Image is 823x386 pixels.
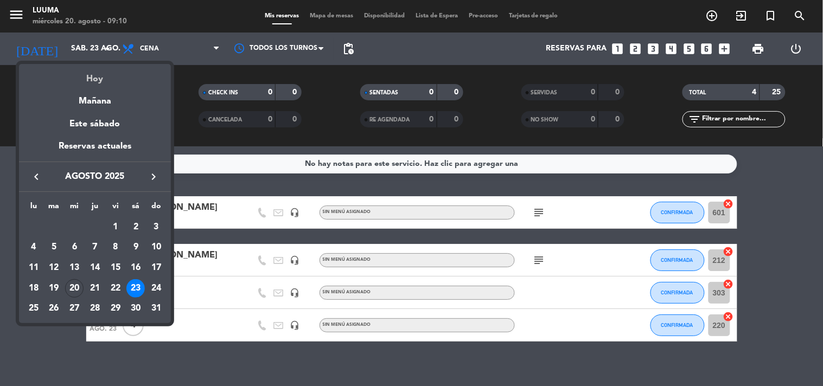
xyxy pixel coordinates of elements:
td: 22 de agosto de 2025 [105,278,126,299]
td: 29 de agosto de 2025 [105,298,126,319]
td: 31 de agosto de 2025 [146,298,167,319]
td: 27 de agosto de 2025 [64,298,85,319]
div: 30 [126,299,145,318]
div: 2 [126,218,145,236]
th: domingo [146,200,167,217]
td: 10 de agosto de 2025 [146,237,167,258]
div: 5 [45,238,63,256]
div: Este sábado [19,109,171,139]
i: keyboard_arrow_right [147,170,160,183]
div: 1 [106,218,125,236]
th: martes [44,200,65,217]
td: 30 de agosto de 2025 [126,298,146,319]
div: 28 [86,299,104,318]
div: 26 [45,299,63,318]
td: 23 de agosto de 2025 [126,278,146,299]
td: AGO. [23,217,105,237]
td: 7 de agosto de 2025 [85,237,105,258]
td: 14 de agosto de 2025 [85,258,105,278]
td: 20 de agosto de 2025 [64,278,85,299]
td: 21 de agosto de 2025 [85,278,105,299]
td: 6 de agosto de 2025 [64,237,85,258]
button: keyboard_arrow_right [144,170,163,184]
td: 25 de agosto de 2025 [23,298,44,319]
div: 21 [86,279,104,298]
div: 4 [24,238,43,256]
div: 23 [126,279,145,298]
span: agosto 2025 [46,170,144,184]
td: 4 de agosto de 2025 [23,237,44,258]
td: 26 de agosto de 2025 [44,298,65,319]
div: 10 [147,238,165,256]
div: Reservas actuales [19,139,171,162]
th: viernes [105,200,126,217]
th: jueves [85,200,105,217]
th: lunes [23,200,44,217]
td: 24 de agosto de 2025 [146,278,167,299]
td: 28 de agosto de 2025 [85,298,105,319]
th: miércoles [64,200,85,217]
td: 13 de agosto de 2025 [64,258,85,278]
button: keyboard_arrow_left [27,170,46,184]
div: 8 [106,238,125,256]
div: 7 [86,238,104,256]
td: 5 de agosto de 2025 [44,237,65,258]
div: 17 [147,259,165,277]
td: 2 de agosto de 2025 [126,217,146,237]
td: 9 de agosto de 2025 [126,237,146,258]
div: Hoy [19,64,171,86]
div: 29 [106,299,125,318]
td: 11 de agosto de 2025 [23,258,44,278]
td: 1 de agosto de 2025 [105,217,126,237]
div: 25 [24,299,43,318]
div: 24 [147,279,165,298]
div: 13 [65,259,84,277]
div: 18 [24,279,43,298]
div: 19 [45,279,63,298]
div: 12 [45,259,63,277]
td: 3 de agosto de 2025 [146,217,167,237]
div: 9 [126,238,145,256]
td: 16 de agosto de 2025 [126,258,146,278]
div: 6 [65,238,84,256]
div: 31 [147,299,165,318]
td: 15 de agosto de 2025 [105,258,126,278]
div: Mañana [19,86,171,108]
th: sábado [126,200,146,217]
td: 19 de agosto de 2025 [44,278,65,299]
div: 27 [65,299,84,318]
td: 12 de agosto de 2025 [44,258,65,278]
i: keyboard_arrow_left [30,170,43,183]
div: 15 [106,259,125,277]
div: 14 [86,259,104,277]
div: 22 [106,279,125,298]
td: 8 de agosto de 2025 [105,237,126,258]
div: 20 [65,279,84,298]
td: 18 de agosto de 2025 [23,278,44,299]
td: 17 de agosto de 2025 [146,258,167,278]
div: 3 [147,218,165,236]
div: 11 [24,259,43,277]
div: 16 [126,259,145,277]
